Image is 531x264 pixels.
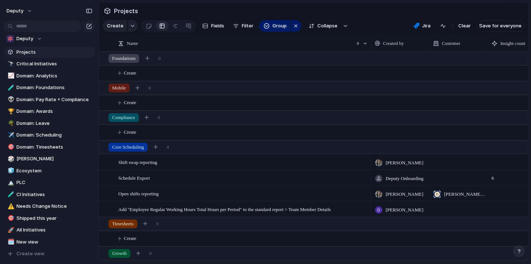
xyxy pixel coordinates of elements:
[7,226,14,234] button: 🚀
[124,235,136,242] span: Create
[4,177,95,188] a: 🏔️PLC
[386,175,424,182] span: Deputy Onboarding
[230,20,256,32] button: Filter
[386,159,423,167] span: [PERSON_NAME]
[7,84,14,91] button: 🧪
[7,120,14,127] button: 🌴
[8,60,13,68] div: 🔭
[8,107,13,116] div: 🏆
[112,84,126,92] span: Mobile
[16,144,92,151] span: Domain: Timesheets
[7,108,14,115] button: 🏆
[3,5,36,17] button: deputy
[455,20,474,32] button: Clear
[112,144,144,151] span: Core Scheduling
[4,153,95,164] a: 🎲[PERSON_NAME]
[124,69,136,77] span: Create
[16,191,92,198] span: CI Initiatives
[4,142,95,153] a: 🎯Domain: Timesheets
[7,238,14,246] button: 🗓️
[118,205,331,213] span: Add "Employee Regular Working Hours Total Hours per Period" to the standard report > Team Member ...
[7,191,14,198] button: 🧪
[7,96,14,103] button: 👽
[8,131,13,139] div: ✈️
[410,20,433,31] button: Jira
[16,155,92,162] span: [PERSON_NAME]
[458,22,471,30] span: Clear
[156,220,159,227] span: 0
[158,55,161,62] span: 0
[4,237,95,248] div: 🗓️New view
[124,99,136,106] span: Create
[4,94,95,105] a: 👽Domain: Pay Rate + Compliance
[4,130,95,141] a: ✈️Domain: Scheduling
[4,225,95,236] a: 🚀All Initiatives
[479,22,522,30] span: Save for everyone
[7,131,14,139] button: ✈️
[16,215,92,222] span: Shipped this year
[476,20,525,32] button: Save for everyone
[4,248,95,259] button: Create view
[4,70,95,81] a: 📈Domain: Analytics
[149,250,152,257] span: 0
[242,22,253,30] span: Filter
[16,60,92,68] span: Critical Initiatives
[500,40,525,47] span: Insight count
[112,220,134,227] span: Timesheets
[4,118,95,129] a: 🌴Domain: Leave
[272,22,287,30] span: Group
[16,250,45,257] span: Create view
[16,72,92,80] span: Domain: Analytics
[4,33,95,44] button: Deputy
[4,58,95,69] a: 🔭Critical Initiatives
[386,191,423,198] span: [PERSON_NAME]
[124,129,136,136] span: Create
[4,82,95,93] a: 🧪Domain: Foundations
[16,108,92,115] span: Domain: Awards
[7,203,14,210] button: ⚠️
[7,7,23,15] span: deputy
[422,22,431,30] span: Jira
[16,167,92,175] span: Ecosystem
[4,189,95,200] a: 🧪CI Initiatives
[7,179,14,186] button: 🏔️
[4,106,95,117] a: 🏆Domain: Awards
[8,167,13,175] div: 🧊
[383,40,404,47] span: Created by
[8,214,13,222] div: 🎯
[127,40,138,47] span: Name
[149,84,151,92] span: 0
[8,119,13,127] div: 🌴
[118,189,158,198] span: Open shifts reporting
[4,213,95,224] a: 🎯Shipped this year
[16,226,92,234] span: All Initiatives
[8,84,13,92] div: 🧪
[118,173,150,182] span: Schedule Export
[16,49,92,56] span: Projects
[16,179,92,186] span: PLC
[112,114,135,121] span: Compliance
[489,171,497,182] span: 6
[4,201,95,212] a: ⚠️Needs Change Notice
[8,143,13,151] div: 🎯
[103,20,127,32] button: Create
[16,120,92,127] span: Domain: Leave
[8,72,13,80] div: 📈
[16,131,92,139] span: Domain: Scheduling
[118,158,157,166] span: Shift swap reporting
[16,238,92,246] span: New view
[4,165,95,176] a: 🧊Ecosystem
[8,179,13,187] div: 🏔️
